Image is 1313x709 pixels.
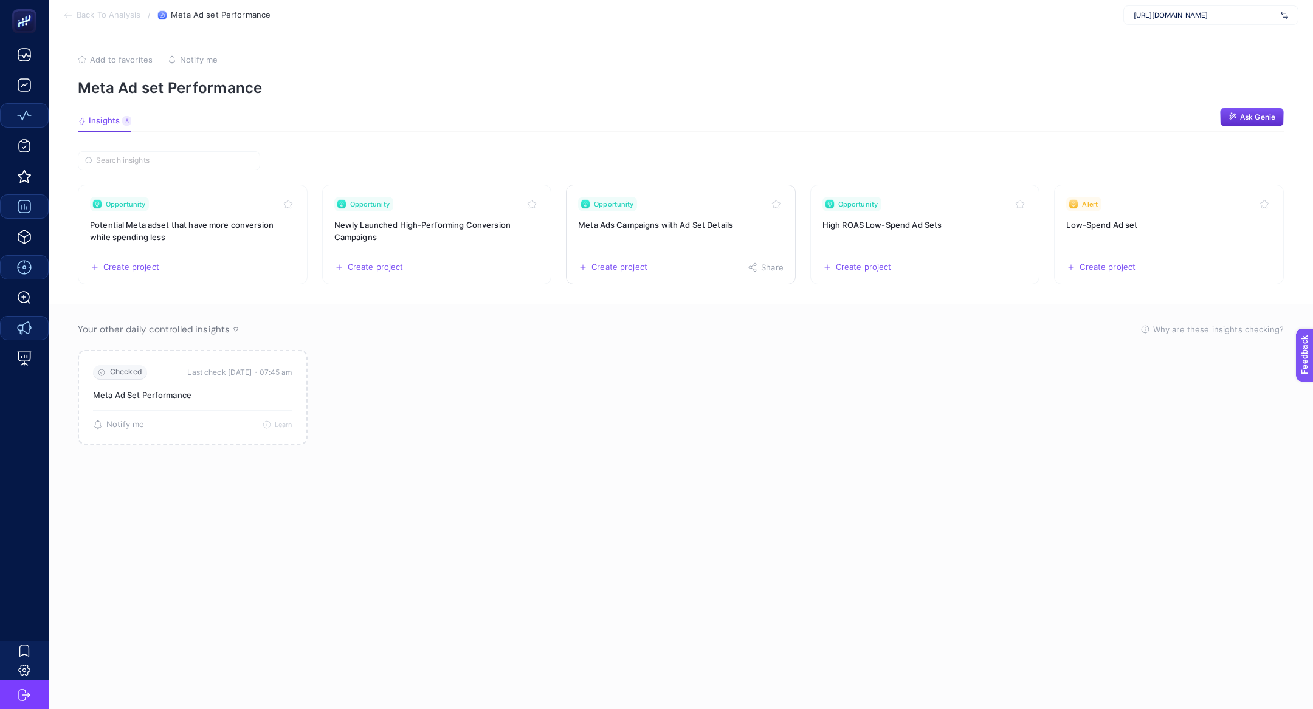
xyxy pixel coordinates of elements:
span: Share [761,262,784,272]
span: Add to favorites [90,55,153,64]
a: View insight titled [322,185,552,284]
span: Opportunity [106,199,145,209]
img: svg%3e [1281,9,1288,21]
button: Create a new project based on this insight [334,262,404,272]
span: Notify me [106,420,144,430]
button: Toggle favorite [525,197,539,211]
button: Create a new project based on this insight [578,262,647,272]
p: Meta Ad set Performance [78,79,1284,97]
input: Search [96,156,253,165]
span: Feedback [7,4,46,13]
button: Learn [263,420,292,429]
a: View insight titled [810,185,1040,284]
span: Opportunity [838,199,878,209]
button: Toggle favorite [769,197,784,211]
h3: Insight title [90,219,295,243]
time: Last check [DATE]・07:45 am [187,366,292,378]
span: Why are these insights checking? [1153,323,1284,335]
button: Create a new project based on this insight [90,262,159,272]
button: Ask Genie [1220,108,1284,127]
a: View insight titled [78,185,308,284]
span: Create project [1080,262,1136,272]
span: Checked [110,368,142,377]
h3: Insight title [822,219,1028,231]
a: View insight titled [1054,185,1284,284]
h3: Insight title [578,219,784,231]
span: Your other daily controlled insights [78,323,230,335]
span: Create project [591,262,647,272]
span: Insights [89,116,120,126]
button: Create a new project based on this insight [1066,262,1136,272]
section: Passive Insight Packages [78,350,1284,445]
span: Back To Analysis [77,10,140,20]
button: Notify me [168,55,218,64]
h3: Insight title [1066,219,1272,231]
span: Alert [1082,199,1098,209]
span: Ask Genie [1240,112,1275,122]
span: Create project [836,262,892,272]
span: Meta Ad set Performance [171,10,271,20]
span: Notify me [180,55,218,64]
button: Notify me [93,420,144,430]
span: Create project [348,262,404,272]
button: Share this insight [748,262,784,272]
button: Create a new project based on this insight [822,262,892,272]
button: Toggle favorite [281,197,295,211]
button: Toggle favorite [1257,197,1272,211]
button: Add to favorites [78,55,153,64]
button: Toggle favorite [1013,197,1027,211]
span: Opportunity [594,199,633,209]
span: Create project [103,262,159,272]
section: Insight Packages [78,185,1284,284]
h3: Insight title [334,219,540,243]
span: / [148,10,151,19]
a: View insight titled [566,185,796,284]
p: Meta Ad Set Performance [93,389,292,400]
span: Learn [275,420,292,429]
span: [URL][DOMAIN_NAME] [1134,10,1276,20]
div: 5 [122,116,131,126]
span: Opportunity [350,199,390,209]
